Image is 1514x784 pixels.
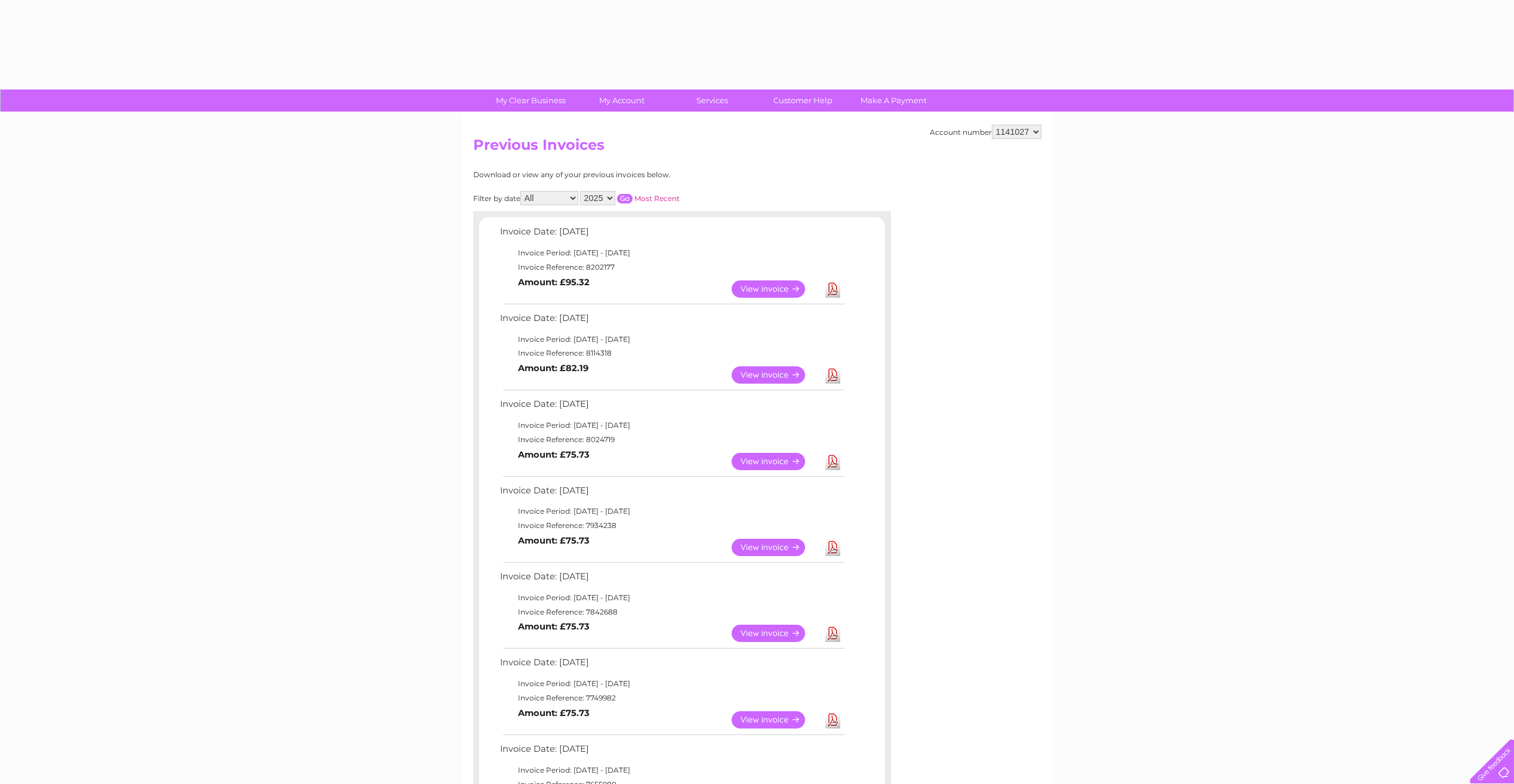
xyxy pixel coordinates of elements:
[497,741,846,763] td: Invoice Date: [DATE]
[825,453,840,470] a: Download
[825,625,840,642] a: Download
[663,89,761,112] a: Services
[497,332,846,347] td: Invoice Period: [DATE] - [DATE]
[473,191,787,205] div: Filter by date
[518,277,590,288] b: Amount: £95.32
[634,194,680,203] a: Most Recent
[732,453,819,470] a: View
[825,539,840,556] a: Download
[518,363,588,374] b: Amount: £82.19
[732,625,819,642] a: View
[825,711,840,729] a: Download
[754,89,852,112] a: Customer Help
[518,621,590,632] b: Amount: £75.73
[497,433,846,447] td: Invoice Reference: 8024719
[732,539,819,556] a: View
[497,691,846,705] td: Invoice Reference: 7749982
[497,504,846,518] td: Invoice Period: [DATE] - [DATE]
[497,591,846,605] td: Invoice Period: [DATE] - [DATE]
[572,89,671,112] a: My Account
[825,366,840,384] a: Download
[497,605,846,619] td: Invoice Reference: 7842688
[732,280,819,298] a: View
[497,483,846,505] td: Invoice Date: [DATE]
[518,708,590,718] b: Amount: £75.73
[497,763,846,777] td: Invoice Period: [DATE] - [DATE]
[497,224,846,246] td: Invoice Date: [DATE]
[497,310,846,332] td: Invoice Date: [DATE]
[732,366,819,384] a: View
[497,655,846,677] td: Invoice Date: [DATE]
[825,280,840,298] a: Download
[497,260,846,274] td: Invoice Reference: 8202177
[473,137,1041,159] h2: Previous Invoices
[497,569,846,591] td: Invoice Date: [DATE]
[844,89,943,112] a: Make A Payment
[497,418,846,433] td: Invoice Period: [DATE] - [DATE]
[930,125,1041,139] div: Account number
[732,711,819,729] a: View
[497,346,846,360] td: Invoice Reference: 8114318
[518,449,590,460] b: Amount: £75.73
[482,89,580,112] a: My Clear Business
[497,396,846,418] td: Invoice Date: [DATE]
[473,171,787,179] div: Download or view any of your previous invoices below.
[497,518,846,533] td: Invoice Reference: 7934238
[497,677,846,691] td: Invoice Period: [DATE] - [DATE]
[518,535,590,546] b: Amount: £75.73
[497,246,846,260] td: Invoice Period: [DATE] - [DATE]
